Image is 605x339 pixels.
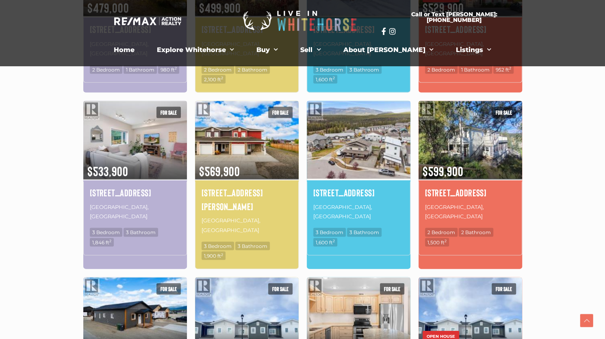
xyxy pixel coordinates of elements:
img: 1-19 BAILEY PLACE, Whitehorse, Yukon [195,99,299,180]
span: 1,900 ft [202,251,226,260]
sup: 2 [445,238,447,243]
sup: 2 [175,65,177,70]
a: Explore Whitehorse [151,42,240,58]
span: 3 Bedroom [313,65,346,74]
nav: Menu [79,42,526,58]
span: 1 Bathroom [124,65,157,74]
span: For sale [156,106,181,118]
sup: 2 [221,75,223,80]
p: [GEOGRAPHIC_DATA], [GEOGRAPHIC_DATA] [313,201,404,222]
img: 5 GOLDENEYE PLACE, Whitehorse, Yukon [307,99,410,180]
sup: 2 [333,238,335,243]
span: 2 Bathroom [235,65,270,74]
span: $569,900 [195,152,299,179]
span: 1,846 ft [90,238,114,246]
span: 2 Bedroom [425,228,458,236]
a: [STREET_ADDRESS] [90,185,180,199]
p: [GEOGRAPHIC_DATA], [GEOGRAPHIC_DATA] [425,201,516,222]
a: Listings [449,42,497,58]
span: For sale [492,106,516,118]
span: 3 Bathroom [235,241,270,250]
span: $533,900 [83,152,187,179]
a: Buy [250,42,284,58]
span: 3 Bathroom [124,228,158,236]
span: For sale [268,106,293,118]
span: For sale [156,283,181,294]
a: Sell [294,42,327,58]
span: 3 Bathroom [347,65,382,74]
a: [STREET_ADDRESS] [313,185,404,199]
sup: 2 [509,65,511,70]
span: 2 Bathroom [459,228,493,236]
img: 20-92 ISKOOT CRESCENT, Whitehorse, Yukon [83,99,187,180]
p: [GEOGRAPHIC_DATA], [GEOGRAPHIC_DATA] [90,201,180,222]
span: 1,600 ft [313,238,337,246]
span: $599,900 [419,152,522,179]
span: 2 Bedroom [425,65,458,74]
span: 1,500 ft [425,238,449,246]
span: Call or Text [PERSON_NAME]: [PHONE_NUMBER] [391,11,517,23]
span: 1 Bathroom [459,65,492,74]
span: 3 Bathroom [347,228,382,236]
span: 3 Bedroom [202,241,234,250]
span: For sale [492,283,516,294]
img: 717 8TH AVENUE, Dawson City, Yukon [419,99,522,180]
a: About [PERSON_NAME] [337,42,439,58]
span: 952 ft [493,65,514,74]
a: Call or Text [PERSON_NAME]: [PHONE_NUMBER] [381,7,527,28]
span: 980 ft [158,65,179,74]
span: For sale [380,283,404,294]
sup: 2 [221,252,223,256]
a: [STREET_ADDRESS] [425,185,516,199]
span: 3 Bedroom [313,228,346,236]
span: 1,600 ft [313,75,337,83]
span: 3 Bedroom [90,228,122,236]
sup: 2 [109,238,111,243]
a: Home [108,42,141,58]
a: [STREET_ADDRESS][PERSON_NAME] [202,185,292,213]
p: [GEOGRAPHIC_DATA], [GEOGRAPHIC_DATA] [202,215,292,235]
span: For sale [268,283,293,294]
span: 2 Bedroom [202,65,234,74]
span: 2,100 ft [202,75,226,83]
sup: 2 [333,75,335,80]
span: 2 Bedroom [90,65,122,74]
